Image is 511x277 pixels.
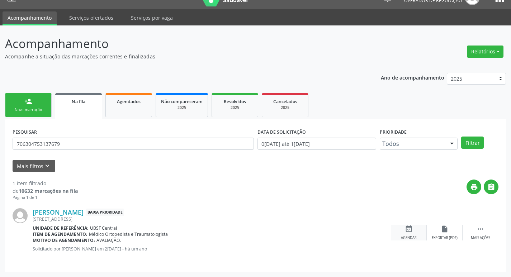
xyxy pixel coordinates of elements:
[477,225,484,233] i: 
[471,235,490,240] div: Mais ações
[217,105,253,110] div: 2025
[380,126,407,138] label: Prioridade
[161,105,203,110] div: 2025
[267,105,303,110] div: 2025
[273,99,297,105] span: Cancelados
[90,225,117,231] span: UBSF Central
[33,225,89,231] b: Unidade de referência:
[5,53,356,60] p: Acompanhe a situação das marcações correntes e finalizadas
[13,138,254,150] input: Nome, CNS
[487,183,495,191] i: 
[467,46,503,58] button: Relatórios
[33,216,391,222] div: [STREET_ADDRESS]
[64,11,118,24] a: Serviços ofertados
[381,73,444,82] p: Ano de acompanhamento
[470,183,478,191] i: print
[19,187,78,194] strong: 10632 marcações na fila
[96,237,121,243] span: AVALIAÇÃO.
[33,208,84,216] a: [PERSON_NAME]
[461,137,484,149] button: Filtrar
[33,231,87,237] b: Item de agendamento:
[3,11,57,25] a: Acompanhamento
[13,126,37,138] label: PESQUISAR
[13,187,78,195] div: de
[401,235,417,240] div: Agendar
[33,246,391,252] p: Solicitado por [PERSON_NAME] em 2[DATE] - há um ano
[484,180,498,194] button: 
[43,162,51,170] i: keyboard_arrow_down
[161,99,203,105] span: Não compareceram
[405,225,413,233] i: event_available
[13,208,28,223] img: img
[382,140,443,147] span: Todos
[86,209,124,216] span: Baixa Prioridade
[117,99,141,105] span: Agendados
[13,195,78,201] div: Página 1 de 1
[257,126,306,138] label: DATA DE SOLICITAÇÃO
[224,99,246,105] span: Resolvidos
[13,180,78,187] div: 1 item filtrado
[33,237,95,243] b: Motivo de agendamento:
[72,99,85,105] span: Na fila
[89,231,168,237] span: Médico Ortopedista e Traumatologista
[126,11,178,24] a: Serviços por vaga
[441,225,449,233] i: insert_drive_file
[467,180,481,194] button: print
[24,97,32,105] div: person_add
[257,138,376,150] input: Selecione um intervalo
[5,35,356,53] p: Acompanhamento
[10,107,46,113] div: Nova marcação
[13,160,55,172] button: Mais filtroskeyboard_arrow_down
[432,235,458,240] div: Exportar (PDF)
